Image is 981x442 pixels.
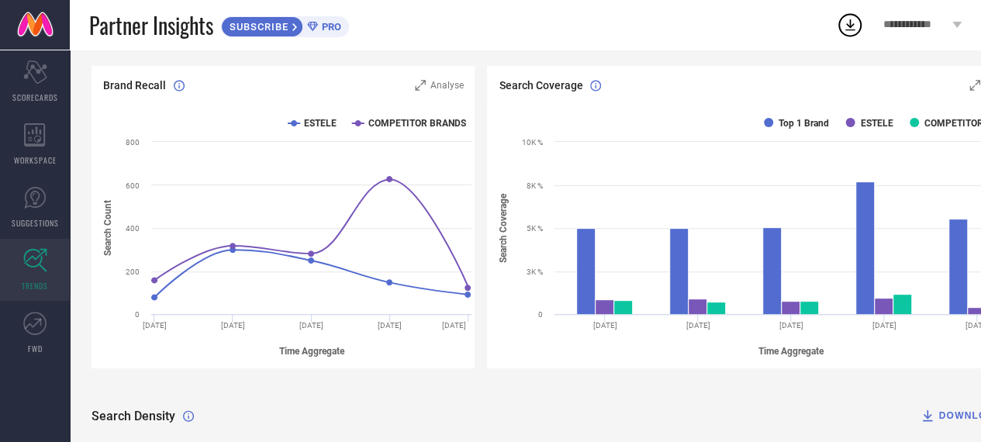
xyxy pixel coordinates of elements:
span: TRENDS [22,280,48,292]
text: 400 [126,224,140,233]
a: SUBSCRIBEPRO [221,12,349,37]
text: [DATE] [299,321,323,330]
text: 5K % [527,224,543,233]
span: FWD [28,343,43,354]
text: [DATE] [779,321,803,330]
span: Partner Insights [89,9,213,41]
text: [DATE] [593,321,617,330]
tspan: Search Coverage [498,193,509,263]
text: ESTELE [861,118,893,129]
tspan: Time Aggregate [758,346,824,357]
text: 200 [126,268,140,276]
text: 600 [126,181,140,190]
span: Brand Recall [103,79,166,92]
div: Open download list [836,11,864,39]
text: 0 [135,310,140,319]
text: 8K % [527,181,543,190]
svg: Zoom [969,80,980,91]
span: WORKSPACE [14,154,57,166]
text: [DATE] [143,321,167,330]
text: 10K % [522,138,543,147]
text: Top 1 Brand [779,118,829,129]
text: [DATE] [378,321,402,330]
text: [DATE] [442,321,466,330]
text: COMPETITOR BRANDS [368,118,466,129]
text: [DATE] [686,321,710,330]
span: SUBSCRIBE [222,21,292,33]
text: ESTELE [304,118,337,129]
text: 3K % [527,268,543,276]
text: [DATE] [872,321,896,330]
tspan: Time Aggregate [279,346,345,357]
span: PRO [318,21,341,33]
text: 0 [538,310,543,319]
span: SUGGESTIONS [12,217,59,229]
text: 800 [126,138,140,147]
span: Search Density [92,409,175,423]
svg: Zoom [415,80,426,91]
span: SCORECARDS [12,92,58,103]
text: [DATE] [221,321,245,330]
span: Analyse [430,80,463,91]
tspan: Search Count [102,200,113,256]
span: Search Coverage [499,79,582,92]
